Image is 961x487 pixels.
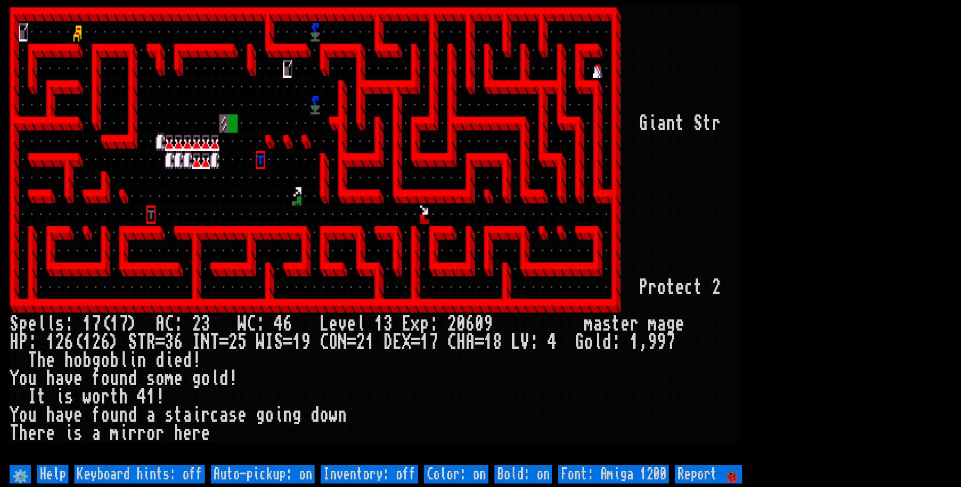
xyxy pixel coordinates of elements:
input: ⚙️ [10,465,31,483]
div: l [356,315,365,333]
div: t [611,315,621,333]
div: v [64,406,73,424]
div: E [393,333,402,351]
div: o [101,370,110,388]
div: r [156,424,165,442]
div: ) [110,333,119,351]
div: C [165,315,174,333]
div: p [420,315,429,333]
div: i [128,351,137,370]
div: 1 [292,333,301,351]
div: 1 [46,333,55,351]
div: o [146,424,156,442]
div: f [92,370,101,388]
div: e [201,424,210,442]
div: : [529,333,539,351]
div: o [101,351,110,370]
div: Y [10,370,19,388]
div: 0 [475,315,484,333]
div: l [119,351,128,370]
div: i [55,388,64,406]
div: 7 [92,315,101,333]
div: ! [228,370,238,388]
div: u [110,370,119,388]
div: ! [192,351,201,370]
div: : [611,333,621,351]
div: 4 [274,315,283,333]
div: : [256,315,265,333]
div: l [37,315,46,333]
div: : [28,333,37,351]
div: 2 [228,333,238,351]
div: e [28,424,37,442]
div: i [165,351,174,370]
div: C [320,333,329,351]
div: s [64,388,73,406]
div: e [46,424,55,442]
div: = [219,333,228,351]
div: m [648,315,657,333]
div: n [283,406,292,424]
div: N [201,333,210,351]
div: i [274,406,283,424]
div: 9 [301,333,311,351]
div: o [101,406,110,424]
div: E [402,315,411,333]
div: 1 [83,333,92,351]
div: l [46,315,55,333]
div: o [584,333,593,351]
div: A [156,315,165,333]
div: 6 [64,333,73,351]
div: e [73,370,83,388]
div: e [675,278,684,297]
div: 1 [110,315,119,333]
div: h [46,406,55,424]
div: Y [10,406,19,424]
div: a [92,424,101,442]
div: t [694,278,703,297]
div: s [55,315,64,333]
div: T [28,351,37,370]
div: t [703,114,712,133]
div: n [137,351,146,370]
div: 9 [484,315,493,333]
div: n [119,370,128,388]
div: V [520,333,529,351]
div: ! [156,388,165,406]
div: ( [101,315,110,333]
div: r [630,315,639,333]
div: e [347,315,356,333]
div: D [383,333,393,351]
div: x [411,315,420,333]
div: e [238,406,247,424]
div: b [110,351,119,370]
div: h [46,370,55,388]
div: 4 [137,388,146,406]
div: a [55,370,64,388]
div: e [73,406,83,424]
div: o [265,406,274,424]
input: Report 🐞 [675,465,742,483]
input: Font: Amiga 1200 [558,465,669,483]
input: Auto-pickup: on [211,465,315,483]
div: r [37,424,46,442]
div: e [46,351,55,370]
div: : [174,315,183,333]
div: e [28,315,37,333]
div: c [684,278,694,297]
div: a [657,114,666,133]
div: v [338,315,347,333]
div: C [247,315,256,333]
div: L [511,333,520,351]
div: S [274,333,283,351]
div: : [429,315,438,333]
div: 2 [447,315,456,333]
div: 9 [657,333,666,351]
div: I [265,333,274,351]
div: P [639,278,648,297]
div: r [101,388,110,406]
div: = [347,333,356,351]
div: u [28,370,37,388]
div: c [210,406,219,424]
div: = [475,333,484,351]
